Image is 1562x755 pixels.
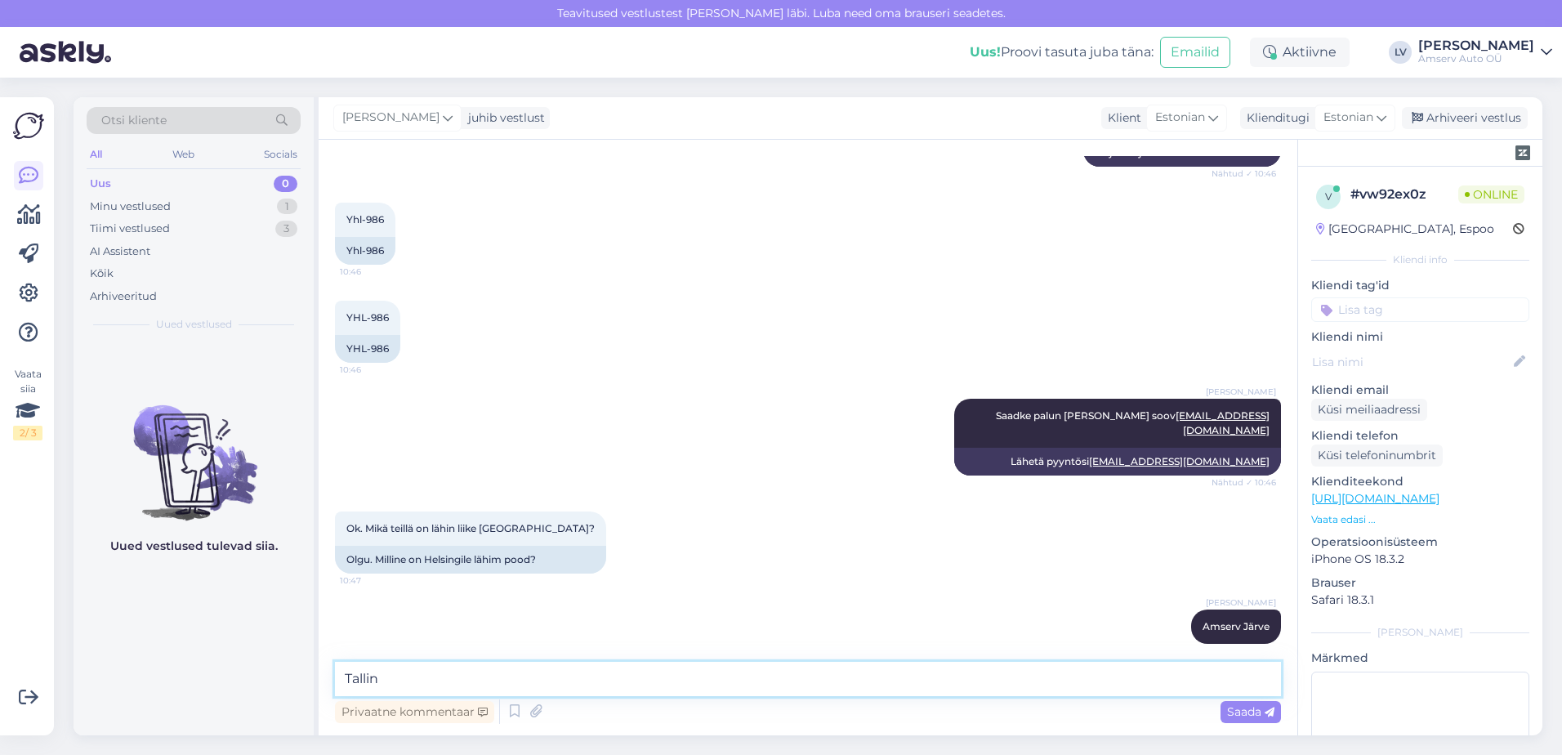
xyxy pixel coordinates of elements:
[342,109,440,127] span: [PERSON_NAME]
[1206,386,1276,398] span: [PERSON_NAME]
[970,44,1001,60] b: Uus!
[1311,427,1529,445] p: Kliendi telefon
[1458,185,1524,203] span: Online
[335,701,494,723] div: Privaatne kommentaar
[1350,185,1458,204] div: # vw92ex0z
[1316,221,1494,238] div: [GEOGRAPHIC_DATA], Espoo
[90,288,157,305] div: Arhiveeritud
[1418,39,1552,65] a: [PERSON_NAME]Amserv Auto OÜ
[1311,592,1529,609] p: Safari 18.3.1
[1323,109,1373,127] span: Estonian
[1311,574,1529,592] p: Brauser
[156,317,232,332] span: Uued vestlused
[1311,399,1427,421] div: Küsi meiliaadressi
[277,199,297,215] div: 1
[340,364,401,376] span: 10:46
[1325,190,1332,203] span: v
[1311,328,1529,346] p: Kliendi nimi
[346,213,384,226] span: Yhl-986
[462,109,545,127] div: juhib vestlust
[169,144,198,165] div: Web
[1250,38,1350,67] div: Aktiivne
[1176,409,1270,436] a: [EMAIL_ADDRESS][DOMAIN_NAME]
[1212,476,1276,489] span: Nähtud ✓ 10:46
[1311,491,1439,506] a: [URL][DOMAIN_NAME]
[13,426,42,440] div: 2 / 3
[1311,512,1529,527] p: Vaata edasi ...
[90,199,171,215] div: Minu vestlused
[90,176,111,192] div: Uus
[1160,37,1230,68] button: Emailid
[101,112,167,129] span: Otsi kliente
[340,574,401,587] span: 10:47
[110,538,278,555] p: Uued vestlused tulevad siia.
[1203,620,1270,632] span: Amserv Järve
[1155,109,1205,127] span: Estonian
[87,144,105,165] div: All
[1101,109,1141,127] div: Klient
[340,266,401,278] span: 10:46
[954,448,1281,476] div: Lähetä pyyntösi
[1389,41,1412,64] div: LV
[1312,353,1511,371] input: Lisa nimi
[1311,650,1529,667] p: Märkmed
[1227,704,1274,719] span: Saada
[996,409,1270,436] span: Saadke palun [PERSON_NAME] soov
[335,662,1281,696] textarea: Tallin
[1515,145,1530,160] img: zendesk
[335,335,400,363] div: YHL-986
[1418,39,1534,52] div: [PERSON_NAME]
[1311,297,1529,322] input: Lisa tag
[274,176,297,192] div: 0
[1089,455,1270,467] a: [EMAIL_ADDRESS][DOMAIN_NAME]
[346,311,389,324] span: YHL-986
[74,376,314,523] img: No chats
[13,367,42,440] div: Vaata siia
[1311,551,1529,568] p: iPhone OS 18.3.2
[1240,109,1310,127] div: Klienditugi
[335,237,395,265] div: Yhl-986
[1402,107,1528,129] div: Arhiveeri vestlus
[13,110,44,141] img: Askly Logo
[1311,277,1529,294] p: Kliendi tag'id
[90,266,114,282] div: Kõik
[1418,52,1534,65] div: Amserv Auto OÜ
[1206,596,1276,609] span: [PERSON_NAME]
[970,42,1154,62] div: Proovi tasuta juba täna:
[1311,382,1529,399] p: Kliendi email
[1311,473,1529,490] p: Klienditeekond
[90,243,150,260] div: AI Assistent
[1311,445,1443,467] div: Küsi telefoninumbrit
[335,546,606,574] div: Olgu. Milline on Helsingile lähim pood?
[346,522,595,534] span: Ok. Mikä teillä on lähin liike [GEOGRAPHIC_DATA]?
[275,221,297,237] div: 3
[1212,168,1276,180] span: Nähtud ✓ 10:46
[1215,645,1276,657] span: 10:48
[90,221,170,237] div: Tiimi vestlused
[1311,625,1529,640] div: [PERSON_NAME]
[1311,534,1529,551] p: Operatsioonisüsteem
[1311,252,1529,267] div: Kliendi info
[261,144,301,165] div: Socials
